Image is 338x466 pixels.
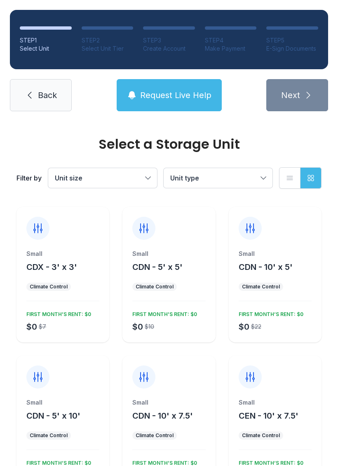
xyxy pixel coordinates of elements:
span: CDN - 10' x 5' [239,262,293,272]
div: Small [239,398,312,407]
div: Small [26,398,99,407]
div: Climate Control [30,283,68,290]
div: STEP 1 [20,36,72,44]
div: Select Unit Tier [82,44,134,53]
div: Small [26,250,99,258]
div: $0 [132,321,143,333]
div: FIRST MONTH’S RENT: $0 [235,308,303,318]
button: Unit size [48,168,157,188]
div: Climate Control [242,432,280,439]
button: CDN - 5' x 5' [132,261,183,273]
div: $0 [26,321,37,333]
span: CEN - 10' x 7.5' [239,411,298,421]
button: CDN - 10' x 5' [239,261,293,273]
div: Small [239,250,312,258]
span: Unit type [170,174,199,182]
div: Climate Control [242,283,280,290]
div: Climate Control [136,283,174,290]
span: Next [281,89,300,101]
div: STEP 4 [205,36,257,44]
span: CDX - 3' x 3' [26,262,77,272]
div: Filter by [16,173,42,183]
div: Make Payment [205,44,257,53]
div: STEP 2 [82,36,134,44]
div: FIRST MONTH’S RENT: $0 [129,308,197,318]
div: Select a Storage Unit [16,138,322,151]
button: CEN - 10' x 7.5' [239,410,298,422]
div: Select Unit [20,44,72,53]
button: CDN - 10' x 7.5' [132,410,193,422]
div: FIRST MONTH’S RENT: $0 [23,308,91,318]
div: Climate Control [136,432,174,439]
div: $22 [251,323,261,331]
div: STEP 5 [266,36,318,44]
div: $0 [239,321,249,333]
span: CDN - 10' x 7.5' [132,411,193,421]
span: Back [38,89,57,101]
button: CDX - 3' x 3' [26,261,77,273]
span: CDN - 5' x 10' [26,411,80,421]
div: E-Sign Documents [266,44,318,53]
span: Request Live Help [140,89,211,101]
div: $10 [145,323,154,331]
span: Unit size [55,174,82,182]
div: Small [132,398,205,407]
div: Small [132,250,205,258]
span: CDN - 5' x 5' [132,262,183,272]
button: CDN - 5' x 10' [26,410,80,422]
div: $7 [39,323,46,331]
div: STEP 3 [143,36,195,44]
div: Climate Control [30,432,68,439]
button: Unit type [164,168,272,188]
div: Create Account [143,44,195,53]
